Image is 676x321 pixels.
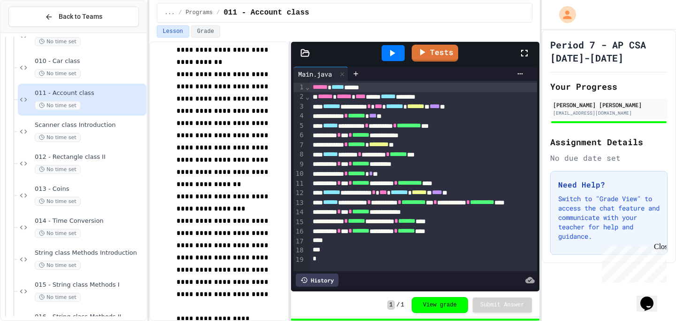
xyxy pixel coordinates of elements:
div: 18 [293,246,305,255]
span: 012 - Rectangle class II [35,153,145,161]
span: No time set [35,37,81,46]
span: / [216,9,220,16]
div: 15 [293,218,305,227]
div: Main.java [293,67,348,81]
div: 6 [293,131,305,140]
div: 12 [293,188,305,198]
span: String class Methods Introduction [35,249,145,257]
h1: Period 7 - AP CSA [DATE]-[DATE] [550,38,668,64]
h2: Your Progress [550,80,668,93]
span: No time set [35,165,81,174]
div: 2 [293,92,305,102]
span: 014 - Time Conversion [35,217,145,225]
span: 011 - Account class [35,89,145,97]
div: History [296,274,338,287]
button: Grade [191,25,220,38]
span: No time set [35,197,81,206]
div: 9 [293,160,305,169]
div: [PERSON_NAME] [PERSON_NAME] [553,101,665,109]
div: No due date set [550,152,668,164]
h2: Assignment Details [550,135,668,149]
div: 16 [293,227,305,236]
span: 1 [401,301,404,309]
a: Tests [412,45,458,62]
span: No time set [35,229,81,238]
div: 8 [293,150,305,159]
span: Scanner class Introduction [35,121,145,129]
span: Back to Teams [59,12,102,22]
div: 14 [293,208,305,217]
div: [EMAIL_ADDRESS][DOMAIN_NAME] [553,110,665,117]
div: 17 [293,237,305,246]
iframe: chat widget [598,243,667,282]
span: Programs [185,9,213,16]
button: Submit Answer [473,298,532,313]
button: View grade [412,297,468,313]
p: Switch to "Grade View" to access the chat feature and communicate with your teacher for help and ... [558,194,660,241]
div: 1 [293,83,305,92]
div: 10 [293,169,305,179]
div: 5 [293,121,305,131]
span: 011 - Account class [223,7,309,18]
span: No time set [35,133,81,142]
div: Main.java [293,69,337,79]
button: Back to Teams [8,7,139,27]
div: Chat with us now!Close [4,4,65,60]
div: 7 [293,141,305,150]
span: 015 - String class Methods I [35,281,145,289]
div: 13 [293,198,305,208]
div: My Account [549,4,578,25]
iframe: chat widget [637,283,667,312]
span: 1 [387,300,394,310]
span: No time set [35,261,81,270]
span: Fold line [305,93,310,101]
h3: Need Help? [558,179,660,190]
span: 013 - Coins [35,185,145,193]
div: 3 [293,102,305,111]
span: ... [165,9,175,16]
div: 19 [293,255,305,265]
span: 010 - Car class [35,57,145,65]
div: 11 [293,179,305,188]
span: Submit Answer [480,301,524,309]
span: No time set [35,101,81,110]
button: Lesson [157,25,189,38]
span: / [397,301,400,309]
span: No time set [35,293,81,302]
div: 4 [293,111,305,121]
span: 016 - String class Methods II [35,313,145,321]
span: Fold line [305,83,310,91]
span: / [178,9,182,16]
span: No time set [35,69,81,78]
